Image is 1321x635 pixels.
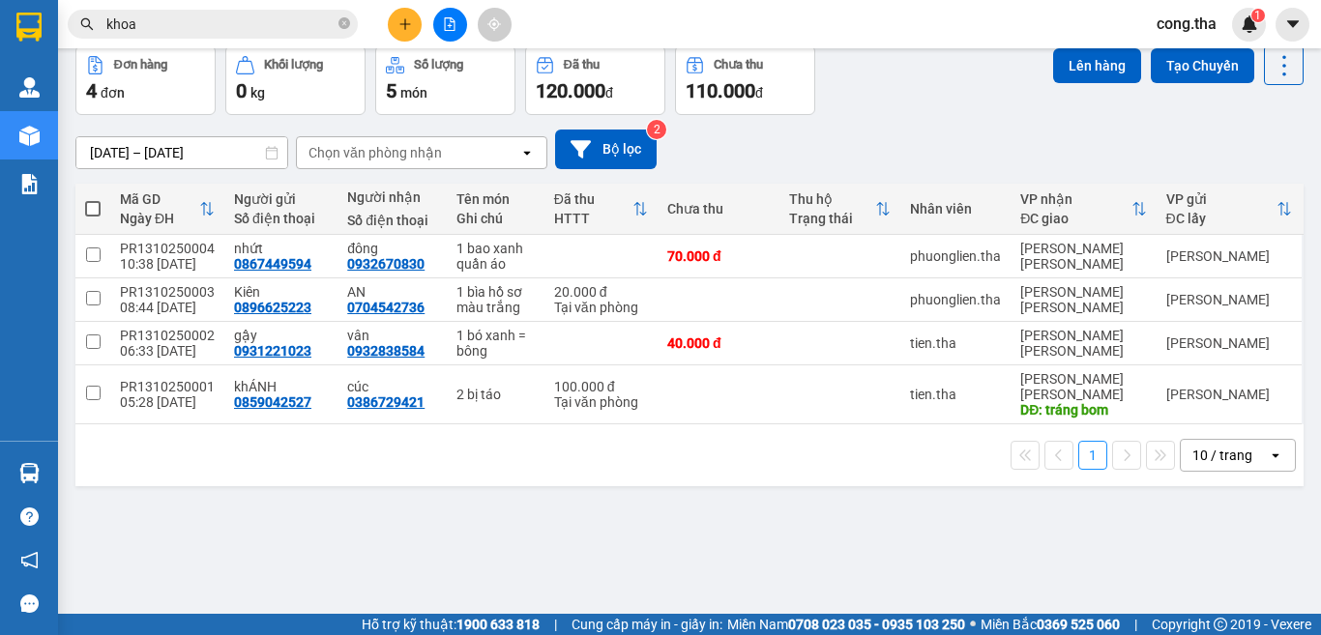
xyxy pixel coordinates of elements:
[308,143,442,162] div: Chọn văn phòng nhận
[536,79,605,102] span: 120.000
[1020,328,1146,359] div: [PERSON_NAME] [PERSON_NAME]
[106,14,335,35] input: Tìm tên, số ĐT hoặc mã đơn
[443,17,456,31] span: file-add
[456,387,535,402] div: 2 bị táo
[80,17,94,31] span: search
[456,241,535,272] div: 1 bao xanh quần áo
[264,58,323,72] div: Khối lượng
[347,328,437,343] div: vân
[236,79,247,102] span: 0
[456,617,540,632] strong: 1900 633 818
[554,394,648,410] div: Tại văn phòng
[234,328,328,343] div: gậy
[400,85,427,101] span: món
[101,85,125,101] span: đơn
[1166,292,1292,307] div: [PERSON_NAME]
[1020,371,1146,402] div: [PERSON_NAME] [PERSON_NAME]
[789,211,876,226] div: Trạng thái
[970,621,976,628] span: ⚪️
[910,248,1001,264] div: phuonglien.tha
[120,300,215,315] div: 08:44 [DATE]
[234,211,328,226] div: Số điện thoại
[398,17,412,31] span: plus
[120,343,215,359] div: 06:33 [DATE]
[1166,191,1277,207] div: VP gửi
[605,85,613,101] span: đ
[347,256,425,272] div: 0932670830
[1037,617,1120,632] strong: 0369 525 060
[19,174,40,194] img: solution-icon
[1251,9,1265,22] sup: 1
[1254,9,1261,22] span: 1
[755,85,763,101] span: đ
[347,189,437,205] div: Người nhận
[554,211,632,226] div: HTTT
[19,77,40,98] img: warehouse-icon
[362,614,540,635] span: Hỗ trợ kỹ thuật:
[120,256,215,272] div: 10:38 [DATE]
[727,614,965,635] span: Miền Nam
[1214,618,1227,631] span: copyright
[1078,441,1107,470] button: 1
[234,300,311,315] div: 0896625223
[347,213,437,228] div: Số điện thoại
[114,58,167,72] div: Đơn hàng
[414,58,463,72] div: Số lượng
[456,284,535,315] div: 1 bìa hồ sơ màu trắng
[667,248,770,264] div: 70.000 đ
[675,45,815,115] button: Chưa thu110.000đ
[234,343,311,359] div: 0931221023
[75,45,216,115] button: Đơn hàng4đơn
[1284,15,1302,33] span: caret-down
[572,614,722,635] span: Cung cấp máy in - giấy in:
[347,379,437,394] div: cúc
[554,284,648,300] div: 20.000 đ
[120,394,215,410] div: 05:28 [DATE]
[375,45,515,115] button: Số lượng5món
[347,241,437,256] div: đông
[456,211,535,226] div: Ghi chú
[1020,241,1146,272] div: [PERSON_NAME] [PERSON_NAME]
[1020,211,1130,226] div: ĐC giao
[910,292,1001,307] div: phuonglien.tha
[19,126,40,146] img: warehouse-icon
[120,191,199,207] div: Mã GD
[554,614,557,635] span: |
[19,463,40,483] img: warehouse-icon
[554,191,632,207] div: Đã thu
[519,145,535,160] svg: open
[1053,48,1141,83] button: Lên hàng
[388,8,422,42] button: plus
[120,379,215,394] div: PR1310250001
[555,130,657,169] button: Bộ lọc
[788,617,965,632] strong: 0708 023 035 - 0935 103 250
[20,594,39,613] span: message
[667,335,770,351] div: 40.000 đ
[338,17,350,29] span: close-circle
[910,387,1001,402] div: tien.tha
[347,394,425,410] div: 0386729421
[487,17,501,31] span: aim
[1241,15,1258,33] img: icon-new-feature
[225,45,366,115] button: Khối lượng0kg
[564,58,600,72] div: Đã thu
[86,79,97,102] span: 4
[1276,8,1309,42] button: caret-down
[234,256,311,272] div: 0867449594
[1020,191,1130,207] div: VP nhận
[110,184,224,235] th: Toggle SortBy
[667,201,770,216] div: Chưa thu
[120,284,215,300] div: PR1310250003
[544,184,658,235] th: Toggle SortBy
[1166,335,1292,351] div: [PERSON_NAME]
[554,300,648,315] div: Tại văn phòng
[456,191,535,207] div: Tên món
[686,79,755,102] span: 110.000
[1157,184,1302,235] th: Toggle SortBy
[433,8,467,42] button: file-add
[1020,402,1146,418] div: DĐ: tráng bom
[910,201,1001,216] div: Nhân viên
[76,137,287,168] input: Select a date range.
[525,45,665,115] button: Đã thu120.000đ
[981,614,1120,635] span: Miền Bắc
